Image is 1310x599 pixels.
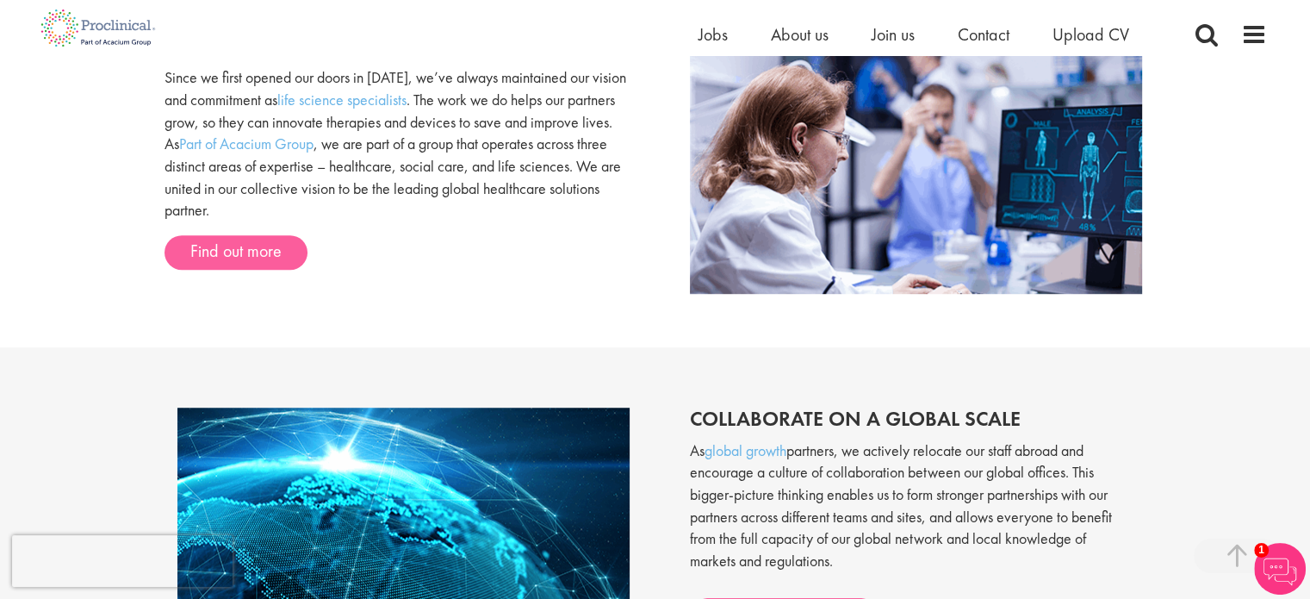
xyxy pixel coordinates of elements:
[179,134,314,153] a: Part of Acacium Group
[872,23,915,46] a: Join us
[690,408,1133,430] h2: Collaborate on a global scale
[771,23,829,46] a: About us
[705,440,786,460] a: global growth
[277,90,407,109] a: life science specialists
[12,535,233,587] iframe: reCAPTCHA
[1254,543,1306,595] img: Chatbot
[958,23,1009,46] a: Contact
[1254,543,1269,558] span: 1
[165,35,643,58] h2: Be part of something bigger
[1052,23,1129,46] a: Upload CV
[165,66,643,222] p: Since we first opened our doors in [DATE], we’ve always maintained our vision and commitment as ....
[698,23,728,46] a: Jobs
[690,440,1133,590] p: As partners, we actively relocate our staff abroad and encourage a culture of collaboration betwe...
[165,235,307,270] a: Find out more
